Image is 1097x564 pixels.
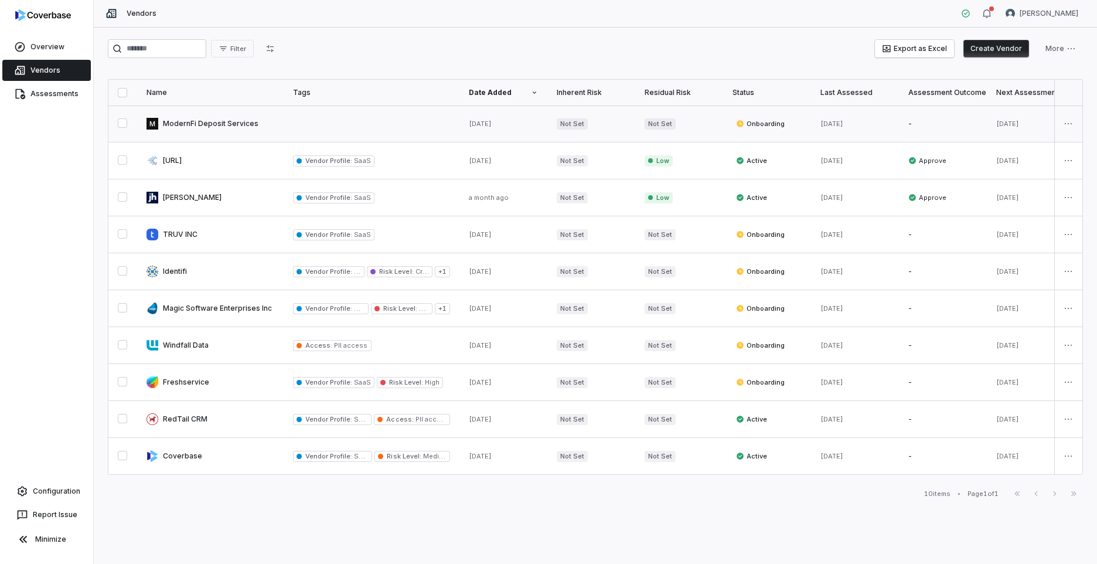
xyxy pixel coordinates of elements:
button: Create Vendor [963,40,1029,57]
img: Stephan Gonzalez avatar [1006,9,1015,18]
span: Critical [414,267,438,276]
span: High [417,304,434,312]
span: [DATE] [820,452,843,460]
span: [DATE] [996,120,1019,128]
span: [DATE] [469,415,492,423]
span: [DATE] [469,120,492,128]
span: Vendor Profile : [305,415,352,423]
div: Inherent Risk [557,88,626,97]
td: - [899,290,987,327]
span: SaaS [352,304,370,312]
span: Vendor Profile : [305,157,352,165]
span: SaaS [352,157,370,165]
span: [DATE] [820,157,843,165]
span: Not Set [645,229,676,240]
td: - [899,253,987,290]
span: Not Set [645,377,676,388]
span: Risk Level : [379,267,413,276]
div: Next Assessment [996,88,1065,97]
span: Onboarding [736,341,785,350]
a: Configuration [5,481,88,502]
span: Not Set [557,266,588,277]
span: [DATE] [996,230,1019,239]
span: Vendor Profile : [305,230,352,239]
span: SaaS [352,415,370,423]
span: Not Set [645,266,676,277]
span: [DATE] [820,304,843,312]
span: Low [645,155,673,167]
button: More [1038,40,1083,57]
img: logo-D7KZi-bG.svg [15,9,71,21]
span: [DATE] [996,378,1019,386]
span: Not Set [557,192,588,203]
button: Minimize [5,528,88,551]
div: Tags [293,88,450,97]
span: Medium [421,452,448,460]
span: Not Set [557,377,588,388]
span: Not Set [557,340,588,351]
td: - [899,401,987,438]
span: [DATE] [996,193,1019,202]
span: [DATE] [996,452,1019,460]
span: Not Set [557,118,588,130]
span: [DATE] [820,378,843,386]
span: [DATE] [469,304,492,312]
span: [DATE] [820,230,843,239]
a: Assessments [2,83,91,104]
span: Onboarding [736,119,785,128]
div: Residual Risk [645,88,714,97]
span: SaaS [352,378,370,386]
span: [DATE] [469,230,492,239]
span: Risk Level : [387,452,421,460]
td: - [899,216,987,253]
div: Name [147,88,274,97]
span: Risk Level : [389,378,423,386]
span: [DATE] [820,193,843,202]
span: Vendor Profile : [305,193,352,202]
span: Not Set [557,451,588,462]
span: [DATE] [996,267,1019,276]
td: - [899,106,987,142]
span: SaaS [352,193,370,202]
span: High [423,378,440,386]
span: Vendor Profile : [305,452,352,460]
span: Vendor Profile : [305,304,352,312]
span: SaaS [352,230,370,239]
span: Not Set [557,414,588,425]
span: Onboarding [736,230,785,239]
span: [DATE] [996,415,1019,423]
span: Low [645,192,673,203]
span: [DATE] [469,378,492,386]
span: Active [736,193,767,202]
span: Onboarding [736,304,785,313]
div: Status [733,88,802,97]
div: Assessment Outcome [908,88,977,97]
span: Onboarding [736,267,785,276]
span: Active [736,414,767,424]
span: [DATE] [469,452,492,460]
span: [DATE] [469,267,492,276]
span: + 1 [435,266,450,277]
span: Not Set [645,414,676,425]
span: [PERSON_NAME] [1020,9,1078,18]
span: Onboarding [736,378,785,387]
span: [DATE] [469,341,492,349]
td: - [899,364,987,401]
button: Report Issue [5,504,88,525]
span: [DATE] [820,267,843,276]
span: PII access [332,341,367,349]
span: [DATE] [996,157,1019,165]
a: Vendors [2,60,91,81]
div: • [958,490,960,498]
span: SaaS [352,452,370,460]
span: Not Set [557,229,588,240]
span: [DATE] [996,304,1019,312]
span: Not Set [645,303,676,314]
span: Not Set [645,118,676,130]
span: [DATE] [820,341,843,349]
td: - [899,438,987,475]
span: Not Set [557,303,588,314]
span: Filter [230,45,246,53]
span: Active [736,156,767,165]
span: Access : [305,341,332,349]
